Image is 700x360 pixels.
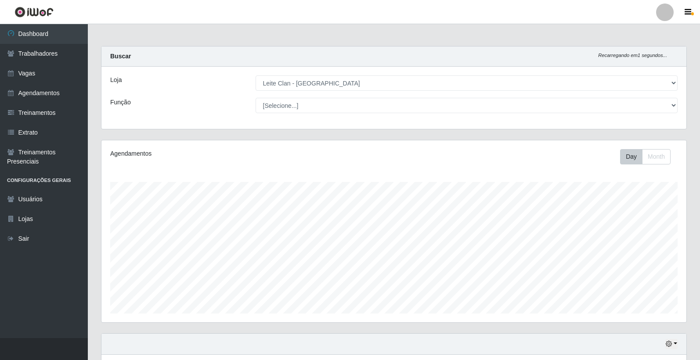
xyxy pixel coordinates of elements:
[110,149,339,158] div: Agendamentos
[620,149,678,164] div: Toolbar with button groups
[110,75,122,85] label: Loja
[620,149,671,164] div: First group
[110,53,131,60] strong: Buscar
[620,149,642,164] button: Day
[642,149,671,164] button: Month
[110,98,131,107] label: Função
[14,7,54,18] img: CoreUI Logo
[598,53,667,58] i: Recarregando em 1 segundos...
